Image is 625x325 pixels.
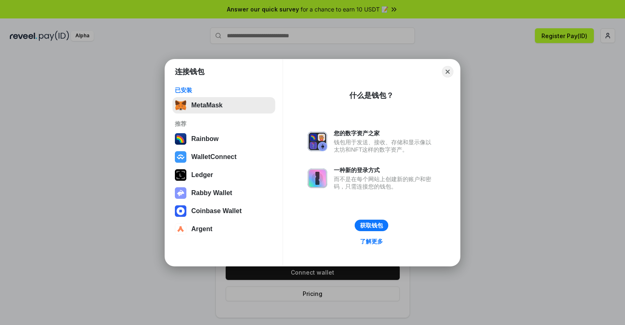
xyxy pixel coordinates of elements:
div: 一种新的登录方式 [334,166,435,174]
button: Ledger [172,167,275,183]
button: MetaMask [172,97,275,114]
div: 钱包用于发送、接收、存储和显示像以太坊和NFT这样的数字资产。 [334,139,435,153]
div: 获取钱包 [360,222,383,229]
div: MetaMask [191,102,222,109]
div: 了解更多 [360,238,383,245]
button: Rabby Wallet [172,185,275,201]
button: WalletConnect [172,149,275,165]
div: 什么是钱包？ [349,91,394,100]
button: Close [442,66,453,77]
div: Argent [191,225,213,233]
div: Ledger [191,171,213,179]
img: svg+xml,%3Csvg%20xmlns%3D%22http%3A%2F%2Fwww.w3.org%2F2000%2Fsvg%22%20fill%3D%22none%22%20viewBox... [308,168,327,188]
div: Rainbow [191,135,219,143]
img: svg+xml,%3Csvg%20width%3D%2228%22%20height%3D%2228%22%20viewBox%3D%220%200%2028%2028%22%20fill%3D... [175,223,186,235]
div: WalletConnect [191,153,237,161]
div: 推荐 [175,120,273,127]
div: 而不是在每个网站上创建新的账户和密码，只需连接您的钱包。 [334,175,435,190]
button: 获取钱包 [355,220,388,231]
img: svg+xml,%3Csvg%20xmlns%3D%22http%3A%2F%2Fwww.w3.org%2F2000%2Fsvg%22%20fill%3D%22none%22%20viewBox... [308,132,327,151]
img: svg+xml,%3Csvg%20fill%3D%22none%22%20height%3D%2233%22%20viewBox%3D%220%200%2035%2033%22%20width%... [175,100,186,111]
img: svg+xml,%3Csvg%20width%3D%2228%22%20height%3D%2228%22%20viewBox%3D%220%200%2028%2028%22%20fill%3D... [175,151,186,163]
a: 了解更多 [355,236,388,247]
h1: 连接钱包 [175,67,204,77]
div: 已安装 [175,86,273,94]
div: Rabby Wallet [191,189,232,197]
button: Coinbase Wallet [172,203,275,219]
div: 您的数字资产之家 [334,130,435,137]
button: Rainbow [172,131,275,147]
img: svg+xml,%3Csvg%20width%3D%2228%22%20height%3D%2228%22%20viewBox%3D%220%200%2028%2028%22%20fill%3D... [175,205,186,217]
button: Argent [172,221,275,237]
div: Coinbase Wallet [191,207,242,215]
img: svg+xml,%3Csvg%20xmlns%3D%22http%3A%2F%2Fwww.w3.org%2F2000%2Fsvg%22%20fill%3D%22none%22%20viewBox... [175,187,186,199]
img: svg+xml,%3Csvg%20width%3D%22120%22%20height%3D%22120%22%20viewBox%3D%220%200%20120%20120%22%20fil... [175,133,186,145]
img: svg+xml,%3Csvg%20xmlns%3D%22http%3A%2F%2Fwww.w3.org%2F2000%2Fsvg%22%20width%3D%2228%22%20height%3... [175,169,186,181]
